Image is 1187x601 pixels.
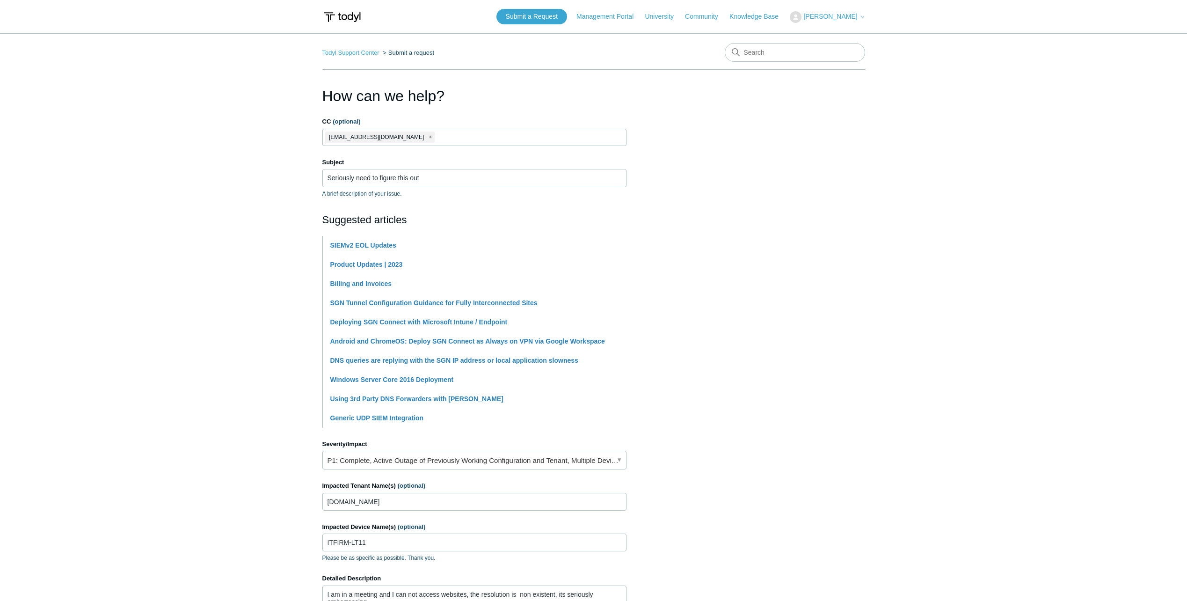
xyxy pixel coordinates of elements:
[398,523,425,530] span: (optional)
[322,212,626,227] h2: Suggested articles
[322,481,626,491] label: Impacted Tenant Name(s)
[429,132,432,143] span: close
[322,117,626,126] label: CC
[496,9,567,24] a: Submit a Request
[330,318,508,326] a: Deploying SGN Connect with Microsoft Intune / Endpoint
[330,395,503,403] a: Using 3rd Party DNS Forwarders with [PERSON_NAME]
[322,8,362,26] img: Todyl Support Center Help Center home page
[398,482,425,489] span: (optional)
[322,85,626,107] h1: How can we help?
[322,451,626,469] a: P1: Complete, Active Outage of Previously Working Configuration and Tenant, Multiple Devices
[330,414,424,422] a: Generic UDP SIEM Integration
[381,49,434,56] li: Submit a request
[330,261,403,268] a: Product Updates | 2023
[330,280,392,287] a: Billing and Invoices
[729,12,788,22] a: Knowledge Base
[322,158,626,167] label: Subject
[322,49,379,56] a: Todyl Support Center
[322,522,626,532] label: Impacted Device Name(s)
[322,554,626,562] p: Please be as specific as possible. Thank you.
[330,242,396,249] a: SIEMv2 EOL Updates
[322,574,626,583] label: Detailed Description
[322,440,626,449] label: Severity/Impact
[333,118,360,125] span: (optional)
[329,132,424,143] span: [EMAIL_ADDRESS][DOMAIN_NAME]
[330,299,538,307] a: SGN Tunnel Configuration Guidance for Fully Interconnected Sites
[725,43,865,62] input: Search
[576,12,643,22] a: Management Portal
[790,11,865,23] button: [PERSON_NAME]
[330,376,454,383] a: Windows Server Core 2016 Deployment
[645,12,683,22] a: University
[330,357,578,364] a: DNS queries are replying with the SGN IP address or local application slowness
[803,13,857,20] span: [PERSON_NAME]
[330,337,605,345] a: Android and ChromeOS: Deploy SGN Connect as Always on VPN via Google Workspace
[322,49,381,56] li: Todyl Support Center
[322,190,626,198] p: A brief description of your issue.
[685,12,728,22] a: Community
